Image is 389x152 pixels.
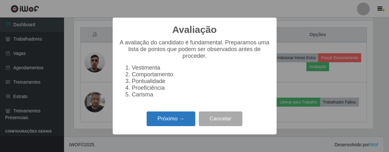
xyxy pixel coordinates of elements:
[132,65,270,71] li: Vestimenta
[132,85,270,91] li: Proeficiência
[147,111,195,126] button: Próximo →
[119,39,270,59] p: A avaliação do candidato é fundamental. Preparamos uma lista de pontos que podem ser observados a...
[132,71,270,78] li: Comportamento
[132,78,270,85] li: Pontualidade
[199,111,242,126] button: Cancelar
[132,91,270,98] li: Carisma
[172,24,217,35] h2: Avaliação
